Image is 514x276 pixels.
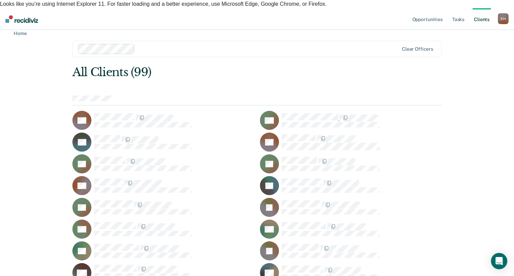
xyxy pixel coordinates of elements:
a: Opportunities [411,8,444,30]
div: S H [498,13,509,24]
a: Clients [473,8,491,30]
a: Tasks [451,8,466,30]
div: Clear officers [402,46,433,52]
div: All Clients (99) [72,65,368,79]
button: SH [498,13,509,24]
div: Open Intercom Messenger [491,253,507,269]
img: Recidiviz [5,15,38,23]
span: × [509,7,514,17]
a: Home [8,30,26,36]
